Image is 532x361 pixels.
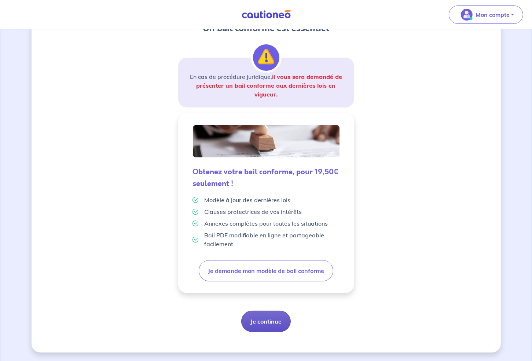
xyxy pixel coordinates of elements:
button: illu_account_valid_menu.svgMon compte [449,6,523,24]
p: En cas de procédure juridique, [187,72,345,99]
img: illu_account_valid_menu.svg [461,9,473,21]
p: Bail PDF modifiable en ligne et partageable facilement [205,231,340,248]
h5: Obtenez votre bail conforme, pour 19,50€ seulement ! [193,166,340,190]
p: Mon compte [476,10,510,19]
button: Je demande mon modèle de bail conforme [199,260,333,281]
p: Annexes complètes pour toutes les situations [205,219,328,228]
p: Modèle à jour des dernières lois [205,196,291,204]
p: Clauses protectrices de vos intérêts [205,207,302,216]
strong: il vous sera demandé de présenter un bail conforme aux dernières lois en vigueur. [197,73,342,98]
button: Je continue [241,311,291,332]
img: illu_alert.svg [253,44,279,71]
img: valid-lease.png [193,125,340,157]
img: Cautioneo [239,10,294,19]
h4: Un bail conforme est essentiel [178,22,354,34]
